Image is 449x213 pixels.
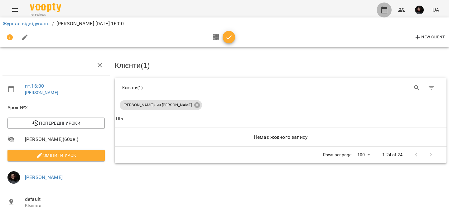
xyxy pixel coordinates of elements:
[432,7,439,13] span: UA
[115,78,447,98] div: Table Toolbar
[116,115,123,123] div: ПІБ
[122,85,276,91] div: Клієнти ( 1 )
[323,152,352,158] p: Rows per page:
[120,100,202,110] div: [PERSON_NAME] син [PERSON_NAME]
[7,171,20,184] img: 3b3145ad26fe4813cc7227c6ce1adc1c.jpg
[2,21,50,27] a: Журнал відвідувань
[52,20,54,27] li: /
[25,203,105,209] p: Кімната
[355,150,372,159] div: 100
[7,118,105,129] button: Попередні уроки
[115,61,447,70] h3: Клієнти ( 1 )
[430,4,442,16] button: UA
[12,152,100,159] span: Змінити урок
[415,6,424,14] img: 3b3145ad26fe4813cc7227c6ce1adc1c.jpg
[7,150,105,161] button: Змінити урок
[25,90,58,95] a: [PERSON_NAME]
[414,34,445,41] span: New Client
[413,32,447,42] button: New Client
[12,119,100,127] span: Попередні уроки
[116,133,445,142] h6: Немає жодного запису
[25,136,105,143] span: [PERSON_NAME] ( 60 хв. )
[30,3,61,12] img: Voopty Logo
[409,80,424,95] button: Search
[382,152,402,158] p: 1-24 of 24
[30,13,61,17] span: For Business
[7,104,105,111] span: Урок №2
[424,80,439,95] button: Фільтр
[56,20,124,27] p: [PERSON_NAME] [DATE] 16:00
[25,196,105,203] span: default
[25,83,44,89] a: пт , 16:00
[7,2,22,17] button: Menu
[25,174,63,180] a: [PERSON_NAME]
[120,102,196,108] span: [PERSON_NAME] син [PERSON_NAME]
[2,20,447,27] nav: breadcrumb
[116,115,123,123] div: Sort
[116,115,445,123] span: ПІБ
